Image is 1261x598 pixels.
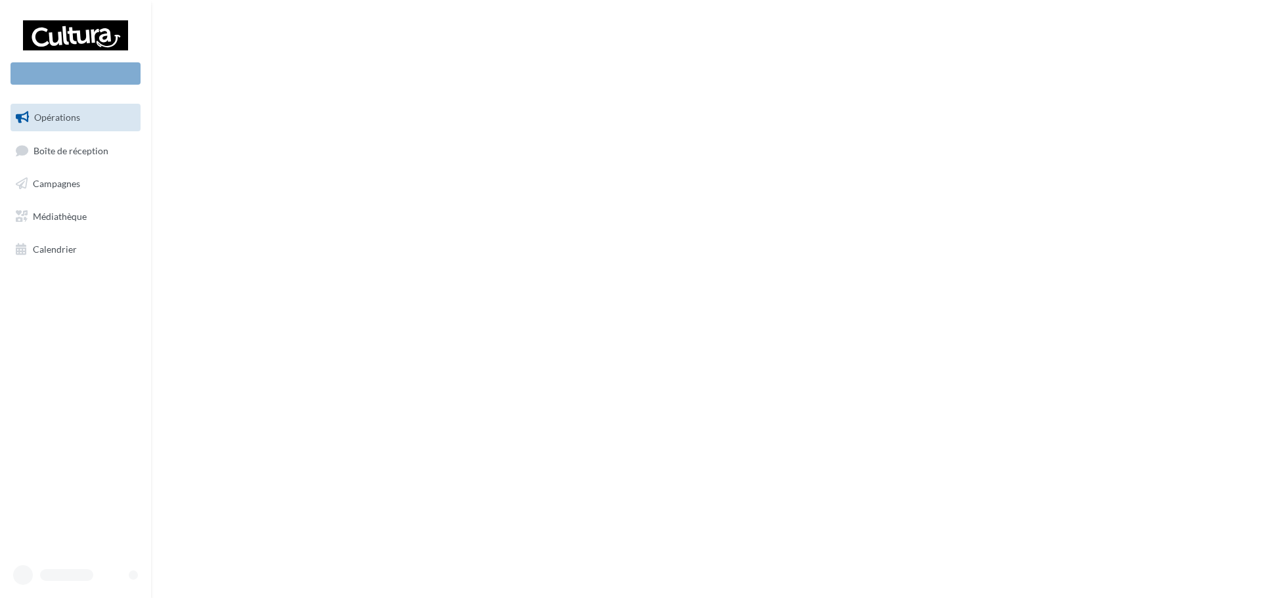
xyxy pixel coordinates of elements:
div: Nouvelle campagne [11,62,141,85]
a: Calendrier [8,236,143,263]
span: Campagnes [33,178,80,189]
a: Campagnes [8,170,143,198]
span: Opérations [34,112,80,123]
a: Opérations [8,104,143,131]
span: Médiathèque [33,211,87,222]
span: Boîte de réception [33,144,108,156]
a: Boîte de réception [8,137,143,165]
a: Médiathèque [8,203,143,230]
span: Calendrier [33,243,77,254]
